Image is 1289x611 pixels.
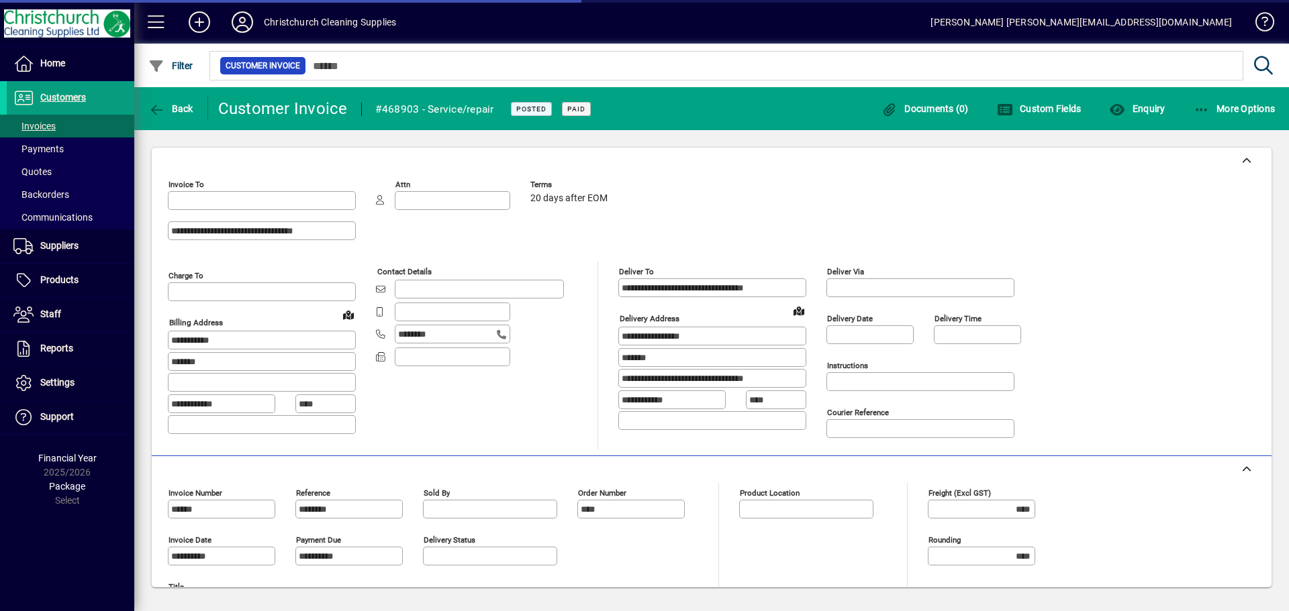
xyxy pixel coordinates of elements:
[169,271,203,280] mat-label: Charge To
[169,582,184,592] mat-label: Title
[169,488,222,498] mat-label: Invoice number
[7,264,134,297] a: Products
[928,488,991,498] mat-label: Freight (excl GST)
[264,11,396,33] div: Christchurch Cleaning Supplies
[7,47,134,80] a: Home
[567,105,585,113] span: Paid
[40,92,86,103] span: Customers
[7,366,134,400] a: Settings
[13,144,64,154] span: Payments
[40,343,73,353] span: Reports
[40,377,75,388] span: Settings
[424,488,450,498] mat-label: Sold by
[40,411,74,422] span: Support
[994,97,1085,121] button: Custom Fields
[530,193,608,204] span: 20 days after EOM
[7,298,134,331] a: Staff
[930,11,1232,33] div: [PERSON_NAME] [PERSON_NAME][EMAIL_ADDRESS][DOMAIN_NAME]
[40,58,65,68] span: Home
[7,183,134,206] a: Backorders
[13,189,69,200] span: Backorders
[134,97,208,121] app-page-header-button: Back
[928,535,961,545] mat-label: Rounding
[827,267,864,276] mat-label: Deliver via
[1245,3,1272,46] a: Knowledge Base
[13,166,52,177] span: Quotes
[619,267,654,276] mat-label: Deliver To
[375,99,494,120] div: #468903 - Service/repair
[881,103,969,114] span: Documents (0)
[7,206,134,229] a: Communications
[788,300,810,321] a: View on map
[424,535,475,545] mat-label: Delivery status
[40,309,61,319] span: Staff
[169,180,204,189] mat-label: Invoice To
[997,103,1082,114] span: Custom Fields
[827,361,868,370] mat-label: Instructions
[7,137,134,160] a: Payments
[7,229,134,263] a: Suppliers
[38,453,97,463] span: Financial Year
[221,10,264,34] button: Profile
[1190,97,1279,121] button: More Options
[296,535,341,545] mat-label: Payment due
[338,304,359,325] a: View on map
[7,400,134,434] a: Support
[935,314,982,323] mat-label: Delivery time
[226,59,300,72] span: Customer Invoice
[13,212,93,223] span: Communications
[1106,97,1168,121] button: Enquiry
[145,97,197,121] button: Back
[49,481,85,492] span: Package
[145,54,197,78] button: Filter
[169,535,211,545] mat-label: Invoice date
[878,97,972,121] button: Documents (0)
[578,488,626,498] mat-label: Order number
[827,408,889,417] mat-label: Courier Reference
[296,488,330,498] mat-label: Reference
[7,115,134,137] a: Invoices
[1109,103,1165,114] span: Enquiry
[148,60,193,71] span: Filter
[516,105,546,113] span: Posted
[178,10,221,34] button: Add
[13,121,56,131] span: Invoices
[395,180,410,189] mat-label: Attn
[1194,103,1276,114] span: More Options
[827,314,873,323] mat-label: Delivery date
[40,240,79,251] span: Suppliers
[40,274,79,285] span: Products
[7,332,134,366] a: Reports
[530,180,611,189] span: Terms
[148,103,193,114] span: Back
[740,488,800,498] mat-label: Product location
[7,160,134,183] a: Quotes
[218,98,348,119] div: Customer Invoice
